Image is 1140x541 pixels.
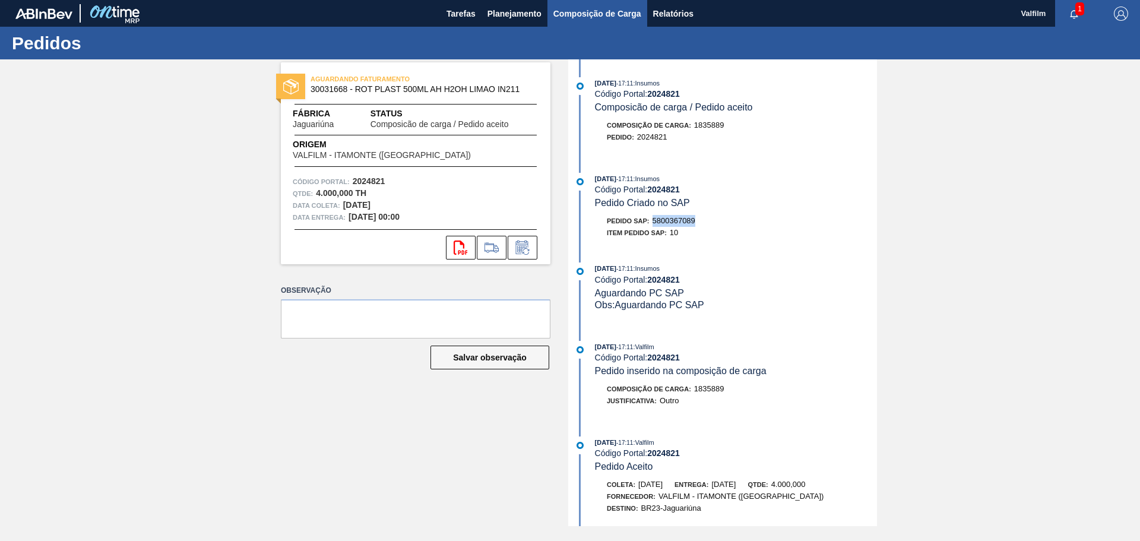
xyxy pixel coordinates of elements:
[353,176,385,186] strong: 2024821
[343,200,370,210] strong: [DATE]
[293,211,346,223] span: Data entrega:
[595,353,877,362] div: Código Portal:
[607,134,634,141] span: Pedido :
[12,36,223,50] h1: Pedidos
[647,448,680,458] strong: 2024821
[748,481,768,488] span: Qtde:
[577,83,584,90] img: atual
[633,175,660,182] span: : Insumos
[607,481,635,488] span: Coleta:
[370,107,539,120] span: Status
[647,89,680,99] strong: 2024821
[293,200,340,211] span: Data coleta:
[595,448,877,458] div: Código Portal:
[553,7,641,21] span: Composição de Carga
[1114,7,1128,21] img: Logout
[638,480,663,489] span: [DATE]
[595,275,877,284] div: Código Portal:
[281,282,550,299] label: Observação
[595,80,616,87] span: [DATE]
[595,89,877,99] div: Código Portal:
[293,151,471,160] span: VALFILM - ITAMONTE ([GEOGRAPHIC_DATA])
[653,7,693,21] span: Relatórios
[616,344,633,350] span: - 17:11
[577,268,584,275] img: atual
[595,288,684,298] span: Aguardando PC SAP
[577,346,584,353] img: atual
[595,343,616,350] span: [DATE]
[633,439,654,446] span: : Valfilm
[293,107,370,120] span: Fábrica
[647,353,680,362] strong: 2024821
[487,7,541,21] span: Planejamento
[670,228,678,237] span: 10
[477,236,506,260] div: Ir para Composição de Carga
[293,176,350,188] span: Código Portal:
[607,385,691,393] span: Composição de Carga :
[311,85,526,94] span: 30031668 - ROT PLAST 500ML AH H2OH LIMAO IN211
[595,366,767,376] span: Pedido inserido na composição de carga
[653,216,695,225] span: 5800367089
[595,439,616,446] span: [DATE]
[370,120,509,129] span: Composicão de carga / Pedido aceito
[577,442,584,449] img: atual
[595,265,616,272] span: [DATE]
[694,121,724,129] span: 1835889
[694,384,724,393] span: 1835889
[508,236,537,260] div: Informar alteração no pedido
[293,120,334,129] span: Jaguariúna
[616,439,633,446] span: - 17:11
[607,505,638,512] span: Destino:
[1075,2,1084,15] span: 1
[637,132,667,141] span: 2024821
[616,176,633,182] span: - 17:11
[283,79,299,94] img: status
[293,188,313,200] span: Qtde :
[647,185,680,194] strong: 2024821
[607,217,650,224] span: Pedido SAP:
[674,481,708,488] span: Entrega:
[15,8,72,19] img: TNhmsLtSVTkK8tSr43FrP2fwEKptu5GPRR3wAAAABJRU5ErkJggg==
[607,229,667,236] span: Item pedido SAP:
[595,461,653,472] span: Pedido Aceito
[311,73,477,85] span: AGUARDANDO FATURAMENTO
[1055,5,1093,22] button: Notificações
[595,175,616,182] span: [DATE]
[658,492,824,501] span: VALFILM - ITAMONTE ([GEOGRAPHIC_DATA])
[595,185,877,194] div: Código Portal:
[633,80,660,87] span: : Insumos
[595,198,690,208] span: Pedido Criado no SAP
[595,300,704,310] span: Obs: Aguardando PC SAP
[633,343,654,350] span: : Valfilm
[711,480,736,489] span: [DATE]
[771,480,806,489] span: 4.000,000
[616,265,633,272] span: - 17:11
[660,396,679,405] span: Outro
[607,122,691,129] span: Composição de Carga :
[616,80,633,87] span: - 17:11
[430,346,549,369] button: Salvar observação
[293,138,505,151] span: Origem
[577,178,584,185] img: atual
[446,236,476,260] div: Abrir arquivo PDF
[647,275,680,284] strong: 2024821
[607,493,655,500] span: Fornecedor:
[641,504,701,512] span: BR23-Jaguariúna
[316,188,366,198] strong: 4.000,000 TH
[633,265,660,272] span: : Insumos
[595,102,753,112] span: Composicão de carga / Pedido aceito
[349,212,400,222] strong: [DATE] 00:00
[446,7,476,21] span: Tarefas
[607,397,657,404] span: Justificativa:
